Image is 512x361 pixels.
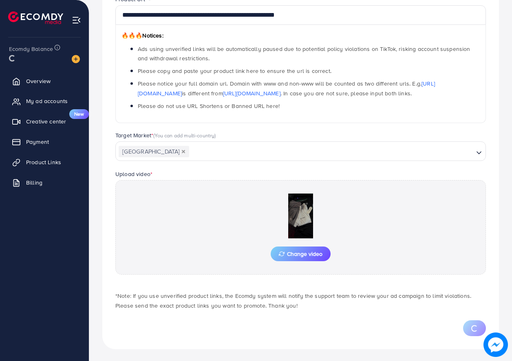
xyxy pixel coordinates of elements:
span: Billing [26,178,42,187]
span: [GEOGRAPHIC_DATA] [119,146,189,157]
span: Change video [279,251,322,257]
img: image [483,332,508,357]
a: Product Links [6,154,83,170]
span: Product Links [26,158,61,166]
span: Creative center [26,117,66,125]
a: My ad accounts [6,93,83,109]
a: Overview [6,73,83,89]
input: Search for option [190,145,473,158]
a: [URL][DOMAIN_NAME] [138,79,435,97]
img: image [72,55,80,63]
span: Payment [26,138,49,146]
span: Notices: [121,31,163,40]
button: Change video [271,247,331,261]
span: 🔥🔥🔥 [121,31,142,40]
img: Preview Image [260,194,342,238]
span: Please notice your full domain url. Domain with www and non-www will be counted as two different ... [138,79,435,97]
div: Search for option [115,141,486,161]
a: [URL][DOMAIN_NAME] [223,89,280,97]
span: (You can add multi-country) [153,132,216,139]
a: Billing [6,174,83,191]
a: Payment [6,134,83,150]
label: Upload video [115,170,152,178]
button: Deselect Pakistan [181,150,185,154]
span: Ads using unverified links will be automatically paused due to potential policy violations on Tik... [138,45,470,62]
label: Target Market [115,131,216,139]
span: My ad accounts [26,97,68,105]
span: New [69,109,89,119]
span: Please copy and paste your product link here to ensure the url is correct. [138,67,331,75]
span: Ecomdy Balance [9,45,53,53]
span: Please do not use URL Shortens or Banned URL here! [138,102,280,110]
a: Creative centerNew [6,113,83,130]
span: Overview [26,77,51,85]
p: *Note: If you use unverified product links, the Ecomdy system will notify the support team to rev... [115,291,486,310]
img: menu [72,15,81,25]
img: logo [8,11,63,24]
